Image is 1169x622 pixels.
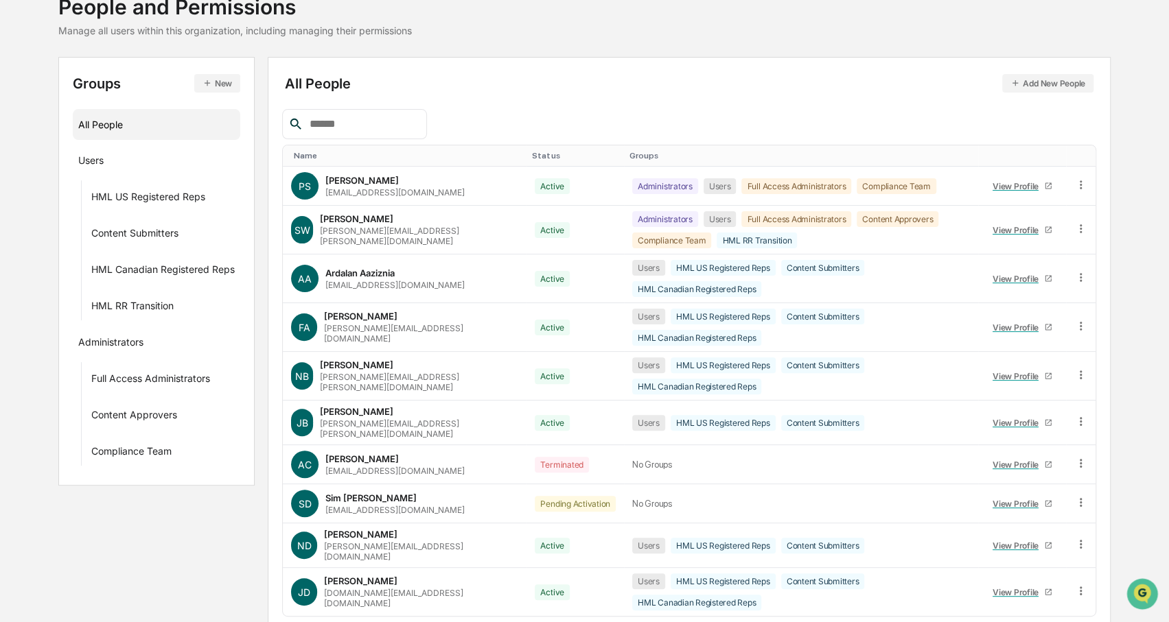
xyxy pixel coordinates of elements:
[91,445,172,462] div: Compliance Team
[632,379,761,394] div: HML Canadian Registered Reps
[324,541,518,562] div: [PERSON_NAME][EMAIL_ADDRESS][DOMAIN_NAME]
[324,588,518,608] div: [DOMAIN_NAME][EMAIL_ADDRESS][DOMAIN_NAME]
[100,174,111,184] div: 🗄️
[294,151,521,160] div: Toggle SortBy
[325,453,399,464] div: [PERSON_NAME]
[94,167,176,191] a: 🗄️Attestations
[294,224,310,236] span: SW
[535,320,570,335] div: Active
[671,573,776,589] div: HML US Registered Reps
[298,273,312,285] span: AA
[324,323,518,344] div: [PERSON_NAME][EMAIL_ADDRESS][DOMAIN_NAME]
[324,529,397,540] div: [PERSON_NAME]
[8,193,92,217] a: 🔎Data Lookup
[535,584,570,600] div: Active
[299,498,312,510] span: SD
[632,178,698,194] div: Administrators
[741,178,851,194] div: Full Access Administrators
[535,496,616,512] div: Pending Activation
[986,176,1058,197] a: View Profile
[632,281,761,297] div: HML Canadian Registered Reps
[986,535,1058,556] a: View Profile
[320,226,518,246] div: [PERSON_NAME][EMAIL_ADDRESS][PERSON_NAME][DOMAIN_NAME]
[986,366,1058,387] a: View Profile
[632,573,665,589] div: Users
[78,113,235,136] div: All People
[325,187,465,198] div: [EMAIL_ADDRESS][DOMAIN_NAME]
[285,74,1093,93] div: All People
[632,415,665,431] div: Users
[298,586,310,598] span: JD
[993,459,1044,470] div: View Profile
[632,357,665,373] div: Users
[8,167,94,191] a: 🖐️Preclearance
[535,271,570,287] div: Active
[629,151,973,160] div: Toggle SortBy
[91,227,178,243] div: Content Submitters
[671,357,776,373] div: HML US Registered Reps
[781,357,865,373] div: Content Submitters
[671,538,776,553] div: HML US Registered Reps
[632,538,665,553] div: Users
[857,211,938,227] div: Content Approvers
[632,211,698,227] div: Administrators
[993,181,1044,191] div: View Profile
[993,274,1044,284] div: View Profile
[704,178,737,194] div: Users
[632,499,970,509] div: No Groups
[671,309,776,324] div: HML US Registered Reps
[1077,151,1090,160] div: Toggle SortBy
[993,587,1044,597] div: View Profile
[1125,577,1162,614] iframe: Open customer support
[781,260,865,276] div: Content Submitters
[993,225,1044,235] div: View Profile
[986,493,1058,514] a: View Profile
[986,317,1058,338] a: View Profile
[27,198,86,212] span: Data Lookup
[324,575,397,586] div: [PERSON_NAME]
[194,74,240,93] button: New
[632,260,665,276] div: Users
[14,104,38,129] img: 1746055101610-c473b297-6a78-478c-a979-82029cc54cd1
[91,372,210,389] div: Full Access Administrators
[986,454,1058,475] a: View Profile
[325,280,465,290] div: [EMAIL_ADDRESS][DOMAIN_NAME]
[325,505,465,515] div: [EMAIL_ADDRESS][DOMAIN_NAME]
[320,406,393,417] div: [PERSON_NAME]
[113,172,170,186] span: Attestations
[986,268,1058,289] a: View Profile
[297,540,312,551] span: ND
[671,260,776,276] div: HML US Registered Reps
[535,457,589,473] div: Terminated
[704,211,737,227] div: Users
[632,595,761,610] div: HML Canadian Registered Reps
[233,108,250,125] button: Start new chat
[632,309,665,324] div: Users
[299,322,310,333] span: FA
[47,104,225,118] div: Start new chat
[632,330,761,346] div: HML Canadian Registered Reps
[320,418,518,439] div: [PERSON_NAME][EMAIL_ADDRESS][PERSON_NAME][DOMAIN_NAME]
[91,191,205,207] div: HML US Registered Reps
[535,222,570,238] div: Active
[299,180,311,192] span: PS
[78,154,104,171] div: Users
[671,415,776,431] div: HML US Registered Reps
[717,232,797,248] div: HML RR Transition
[781,309,865,324] div: Content Submitters
[14,174,25,184] div: 🖐️
[993,371,1044,381] div: View Profile
[532,151,618,160] div: Toggle SortBy
[325,466,465,476] div: [EMAIL_ADDRESS][DOMAIN_NAME]
[91,263,235,280] div: HML Canadian Registered Reps
[91,409,177,425] div: Content Approvers
[986,219,1058,241] a: View Profile
[78,336,143,352] div: Administrators
[325,175,399,186] div: [PERSON_NAME]
[1002,74,1093,93] button: Add New People
[297,417,308,429] span: JB
[58,25,412,36] div: Manage all users within this organization, including managing their permissions
[741,211,851,227] div: Full Access Administrators
[986,412,1058,433] a: View Profile
[781,415,865,431] div: Content Submitters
